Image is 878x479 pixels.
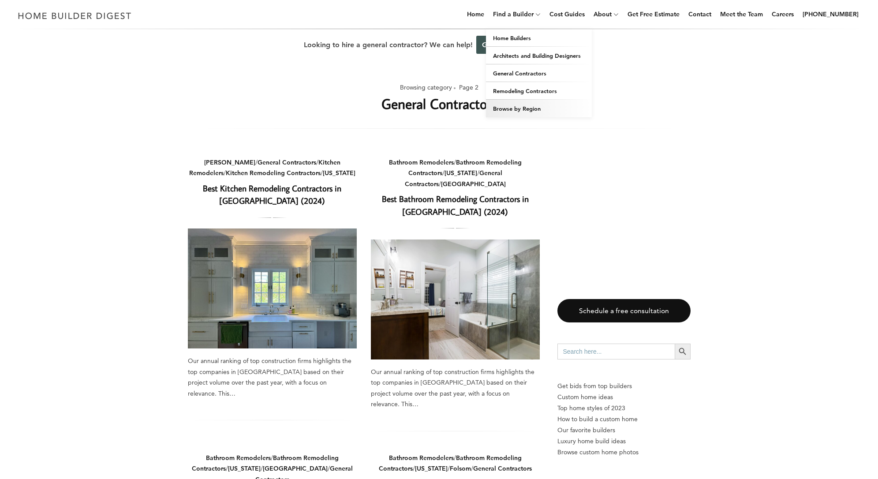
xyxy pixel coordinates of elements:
[371,367,540,410] div: Our annual ranking of top construction firms highlights the top companies in [GEOGRAPHIC_DATA] ba...
[486,47,592,64] a: Architects and Building Designers
[381,93,497,114] h1: General Contractors
[415,464,448,472] a: [US_STATE]
[263,464,328,472] a: [GEOGRAPHIC_DATA]
[441,180,506,188] a: [GEOGRAPHIC_DATA]
[206,454,271,462] a: Bathroom Remodelers
[389,158,454,166] a: Bathroom Remodelers
[204,158,255,166] a: [PERSON_NAME]
[557,381,691,392] p: Get bids from top builders
[476,36,571,54] a: Get Recommendations
[473,464,532,472] a: General Contractors
[486,64,592,82] a: General Contractors
[389,454,454,462] a: Bathroom Remodelers
[228,464,261,472] a: [US_STATE]
[445,169,477,177] a: [US_STATE]
[486,29,592,47] a: Home Builders
[557,299,691,322] a: Schedule a free consultation
[557,403,691,414] a: Top home styles of 2023
[371,453,540,474] div: / / / /
[557,414,691,425] a: How to build a custom home
[557,436,691,447] a: Luxury home build ideas
[400,82,457,93] span: Browsing category
[226,169,321,177] a: Kitchen Remodeling Contractors
[382,193,529,217] a: Best Bathroom Remodeling Contractors in [GEOGRAPHIC_DATA] (2024)
[188,356,357,399] div: Our annual ranking of top construction firms highlights the top companies in [GEOGRAPHIC_DATA] ba...
[557,447,691,458] a: Browse custom home photos
[486,82,592,100] a: Remodeling Contractors
[408,158,522,177] a: Bathroom Remodeling Contractors
[258,158,316,166] a: General Contractors
[371,239,540,359] a: Best Bathroom Remodeling Contractors in [GEOGRAPHIC_DATA] (2024)
[486,100,592,117] a: Browse by Region
[203,183,341,206] a: Best Kitchen Remodeling Contractors in [GEOGRAPHIC_DATA] (2024)
[459,82,478,93] span: Page 2
[188,228,357,348] a: Best Kitchen Remodeling Contractors in [GEOGRAPHIC_DATA] (2024)
[405,169,502,188] a: General Contractors
[323,169,355,177] a: [US_STATE]
[450,464,471,472] a: Folsom
[678,347,687,356] svg: Search
[14,7,135,24] img: Home Builder Digest
[557,344,675,359] input: Search here...
[557,425,691,436] a: Our favorite builders
[834,435,867,468] iframe: Drift Widget Chat Controller
[557,392,691,403] a: Custom home ideas
[188,157,357,179] div: / / / /
[371,157,540,190] div: / / / /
